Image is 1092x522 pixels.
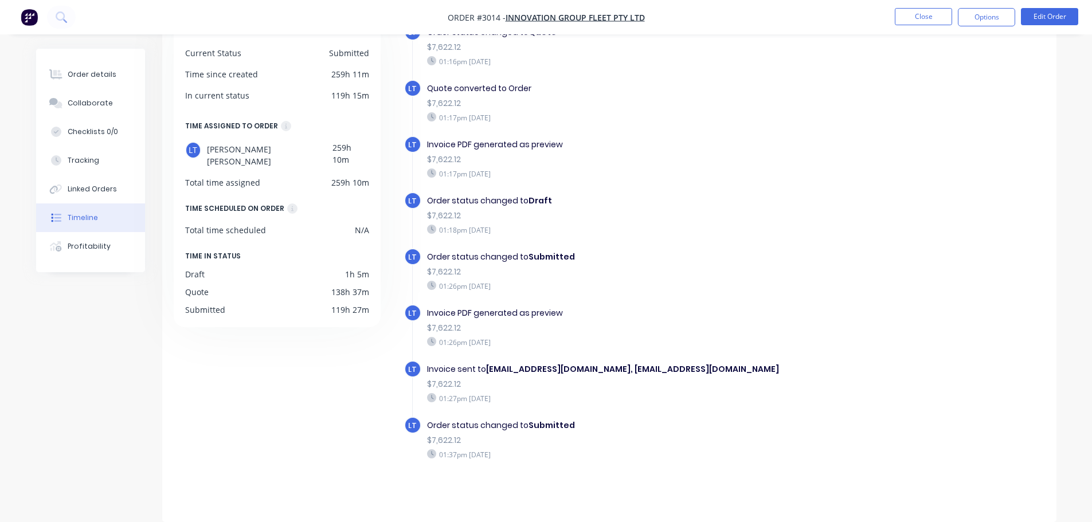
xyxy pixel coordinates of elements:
[408,420,417,431] span: LT
[427,378,824,390] div: $7,622.12
[185,142,202,159] div: LT
[36,232,145,261] button: Profitability
[36,175,145,203] button: Linked Orders
[408,139,417,150] span: LT
[408,308,417,319] span: LT
[1021,8,1078,25] button: Edit Order
[427,337,824,347] div: 01:26pm [DATE]
[331,68,369,80] div: 259h 11m
[486,363,779,375] b: [EMAIL_ADDRESS][DOMAIN_NAME], [EMAIL_ADDRESS][DOMAIN_NAME]
[185,250,241,262] span: TIME IN STATUS
[207,142,332,167] span: [PERSON_NAME] [PERSON_NAME]
[331,286,369,298] div: 138h 37m
[68,241,111,252] div: Profitability
[427,210,824,222] div: $7,622.12
[427,154,824,166] div: $7,622.12
[68,213,98,223] div: Timeline
[427,41,824,53] div: $7,622.12
[408,364,417,375] span: LT
[427,112,824,123] div: 01:17pm [DATE]
[185,286,209,298] div: Quote
[958,8,1015,26] button: Options
[331,89,369,101] div: 119h 15m
[185,304,225,316] div: Submitted
[427,419,824,431] div: Order status changed to
[529,419,575,431] b: Submitted
[185,202,284,215] div: TIME SCHEDULED ON ORDER
[427,251,824,263] div: Order status changed to
[185,268,205,280] div: Draft
[427,363,824,375] div: Invoice sent to
[355,224,369,236] div: N/A
[529,195,552,206] b: Draft
[36,117,145,146] button: Checklists 0/0
[36,203,145,232] button: Timeline
[331,304,369,316] div: 119h 27m
[68,98,113,108] div: Collaborate
[185,68,258,80] div: Time since created
[345,268,369,280] div: 1h 5m
[529,251,575,262] b: Submitted
[21,9,38,26] img: Factory
[427,83,824,95] div: Quote converted to Order
[185,120,278,132] div: TIME ASSIGNED TO ORDER
[332,142,369,167] div: 259h 10m
[427,168,824,179] div: 01:17pm [DATE]
[427,281,824,291] div: 01:26pm [DATE]
[427,434,824,446] div: $7,622.12
[427,307,824,319] div: Invoice PDF generated as preview
[506,12,645,23] a: Innovation Group Fleet Pty Ltd
[427,449,824,460] div: 01:37pm [DATE]
[427,225,824,235] div: 01:18pm [DATE]
[427,393,824,403] div: 01:27pm [DATE]
[427,322,824,334] div: $7,622.12
[331,176,369,189] div: 259h 10m
[448,12,506,23] span: Order #3014 -
[185,176,260,189] div: Total time assigned
[36,60,145,89] button: Order details
[408,252,417,262] span: LT
[185,89,249,101] div: In current status
[68,127,118,137] div: Checklists 0/0
[427,56,824,66] div: 01:16pm [DATE]
[68,155,99,166] div: Tracking
[427,195,824,207] div: Order status changed to
[427,97,824,109] div: $7,622.12
[895,8,952,25] button: Close
[427,266,824,278] div: $7,622.12
[329,47,369,59] div: Submitted
[427,139,824,151] div: Invoice PDF generated as preview
[68,69,116,80] div: Order details
[36,146,145,175] button: Tracking
[408,195,417,206] span: LT
[185,224,266,236] div: Total time scheduled
[68,184,117,194] div: Linked Orders
[185,47,241,59] div: Current Status
[408,83,417,94] span: LT
[36,89,145,117] button: Collaborate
